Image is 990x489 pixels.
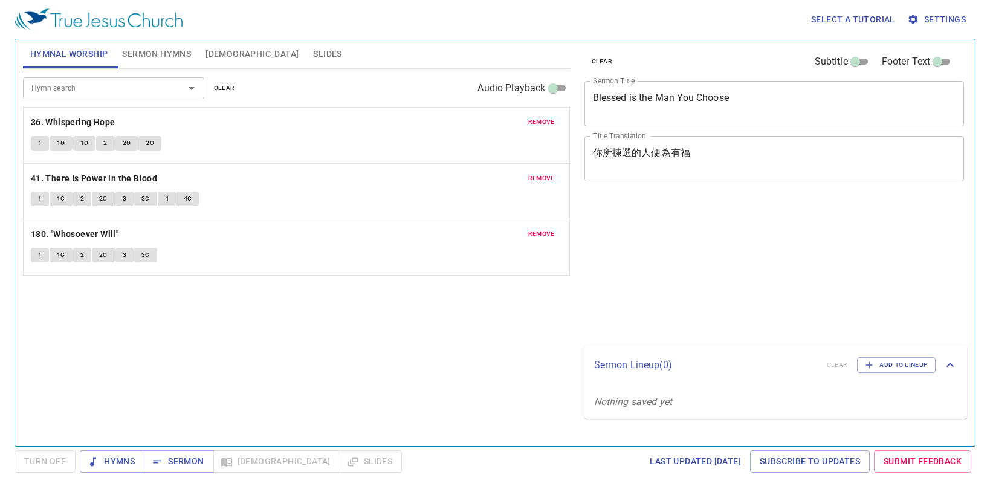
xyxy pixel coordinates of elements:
a: Last updated [DATE] [645,450,746,473]
button: remove [521,227,562,241]
iframe: from-child [580,194,890,341]
span: 3 [123,250,126,261]
button: 4C [176,192,199,206]
img: True Jesus Church [15,8,183,30]
span: 2C [99,193,108,204]
b: 41. There Is Power in the Blood [31,171,157,186]
span: 3C [141,250,150,261]
span: Last updated [DATE] [650,454,741,469]
span: clear [592,56,613,67]
span: Hymnal Worship [30,47,108,62]
button: Open [183,80,200,97]
span: 1C [57,138,65,149]
span: 4 [165,193,169,204]
i: Nothing saved yet [594,396,673,407]
span: 4C [184,193,192,204]
button: 3 [115,192,134,206]
span: 2C [123,138,131,149]
button: 2C [138,136,161,151]
span: Settings [910,12,966,27]
button: Select a tutorial [806,8,900,31]
a: Submit Feedback [874,450,971,473]
span: 1 [38,138,42,149]
span: Footer Text [882,54,931,69]
button: 1C [50,192,73,206]
span: [DEMOGRAPHIC_DATA] [205,47,299,62]
button: 3C [134,192,157,206]
span: Sermon Hymns [122,47,191,62]
span: Select a tutorial [811,12,895,27]
span: Sermon [154,454,204,469]
span: Submit Feedback [884,454,962,469]
span: 1 [38,250,42,261]
button: 1 [31,136,49,151]
button: 2 [73,248,91,262]
span: Subscribe to Updates [760,454,860,469]
button: remove [521,171,562,186]
button: 36. Whispering Hope [31,115,117,130]
span: 3C [141,193,150,204]
span: clear [214,83,235,94]
span: 1C [80,138,89,149]
button: 2C [92,248,115,262]
button: 1C [50,248,73,262]
span: Slides [313,47,341,62]
span: 2 [80,250,84,261]
span: Hymns [89,454,135,469]
button: 1C [50,136,73,151]
div: Sermon Lineup(0)clearAdd to Lineup [584,345,968,385]
b: 180. "Whosoever Will" [31,227,118,242]
span: 1C [57,250,65,261]
span: Add to Lineup [865,360,928,371]
button: 2 [96,136,114,151]
button: clear [207,81,242,96]
button: 2C [92,192,115,206]
button: 3 [115,248,134,262]
span: 2C [99,250,108,261]
span: 2 [103,138,107,149]
span: Audio Playback [477,81,545,96]
button: 41. There Is Power in the Blood [31,171,160,186]
button: Settings [905,8,971,31]
button: Add to Lineup [857,357,936,373]
button: 180. "Whosoever Will" [31,227,121,242]
button: remove [521,115,562,129]
a: Subscribe to Updates [750,450,870,473]
span: remove [528,173,555,184]
span: remove [528,117,555,128]
button: Hymns [80,450,144,473]
span: 2 [80,193,84,204]
span: 1C [57,193,65,204]
button: 2C [115,136,138,151]
button: 1C [73,136,96,151]
button: Sermon [144,450,213,473]
span: 3 [123,193,126,204]
button: clear [584,54,620,69]
button: 1 [31,248,49,262]
b: 36. Whispering Hope [31,115,115,130]
p: Sermon Lineup ( 0 ) [594,358,817,372]
textarea: 你所揀選的人便為有福 [593,147,956,170]
button: 4 [158,192,176,206]
button: 3C [134,248,157,262]
button: 2 [73,192,91,206]
span: remove [528,228,555,239]
textarea: Blessed is the Man You Choose [593,92,956,115]
span: 2C [146,138,154,149]
span: Subtitle [815,54,848,69]
button: 1 [31,192,49,206]
span: 1 [38,193,42,204]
